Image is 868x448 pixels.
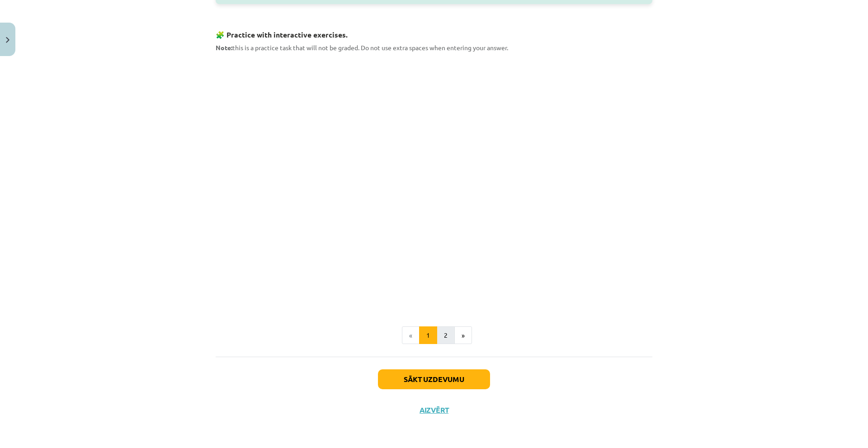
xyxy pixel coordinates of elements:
[216,43,232,52] strong: Note:
[216,43,508,52] span: this is a practice task that will not be graded. Do not use extra spaces when entering your answer.
[378,369,490,389] button: Sākt uzdevumu
[419,326,437,344] button: 1
[216,326,652,344] nav: Page navigation example
[226,30,348,39] strong: Practice with interactive exercises.
[437,326,455,344] button: 2
[417,406,451,415] button: Aizvērt
[6,37,9,43] img: icon-close-lesson-0947bae3869378f0d4975bcd49f059093ad1ed9edebbc8119c70593378902aed.svg
[216,30,225,39] strong: 🧩
[216,58,652,304] iframe: Topic 1. Vocabulary – leisure time, eating out. 9.kl 1.iesk
[454,326,472,344] button: »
